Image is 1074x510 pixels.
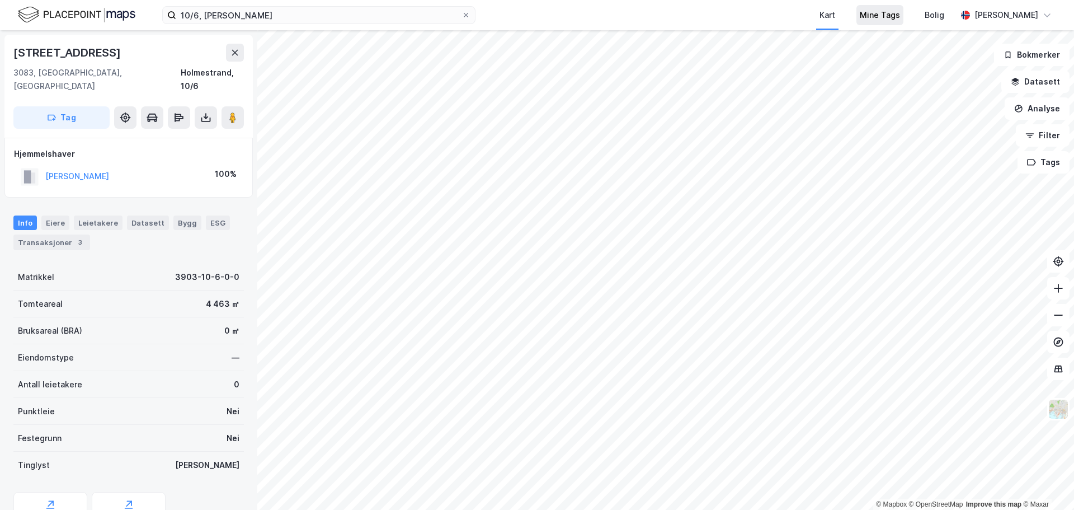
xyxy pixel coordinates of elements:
[13,106,110,129] button: Tag
[18,270,54,284] div: Matrikkel
[206,216,230,230] div: ESG
[13,216,37,230] div: Info
[127,216,169,230] div: Datasett
[18,351,74,364] div: Eiendomstype
[74,216,123,230] div: Leietakere
[925,8,944,22] div: Bolig
[18,458,50,472] div: Tinglyst
[1016,124,1070,147] button: Filter
[18,5,135,25] img: logo.f888ab2527a4732fd821a326f86c7f29.svg
[18,297,63,311] div: Tomteareal
[215,167,237,181] div: 100%
[1005,97,1070,120] button: Analyse
[232,351,239,364] div: —
[966,500,1021,508] a: Improve this map
[909,500,963,508] a: OpenStreetMap
[974,8,1038,22] div: [PERSON_NAME]
[994,44,1070,66] button: Bokmerker
[18,405,55,418] div: Punktleie
[74,237,86,248] div: 3
[175,270,239,284] div: 3903-10-6-0-0
[876,500,907,508] a: Mapbox
[227,405,239,418] div: Nei
[224,324,239,338] div: 0 ㎡
[1001,71,1070,93] button: Datasett
[819,8,835,22] div: Kart
[41,216,69,230] div: Eiere
[18,324,82,338] div: Bruksareal (BRA)
[1018,151,1070,174] button: Tags
[175,458,239,472] div: [PERSON_NAME]
[173,216,201,230] div: Bygg
[860,8,900,22] div: Mine Tags
[18,432,62,445] div: Festegrunn
[18,378,82,391] div: Antall leietakere
[14,147,243,161] div: Hjemmelshaver
[227,432,239,445] div: Nei
[13,66,181,93] div: 3083, [GEOGRAPHIC_DATA], [GEOGRAPHIC_DATA]
[176,7,461,24] input: Søk på adresse, matrikkel, gårdeiere, leietakere eller personer
[234,378,239,391] div: 0
[1018,456,1074,510] iframe: Chat Widget
[1048,399,1069,420] img: Z
[13,44,123,62] div: [STREET_ADDRESS]
[206,297,239,311] div: 4 463 ㎡
[13,235,90,250] div: Transaksjoner
[1018,456,1074,510] div: Kontrollprogram for chat
[181,66,244,93] div: Holmestrand, 10/6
